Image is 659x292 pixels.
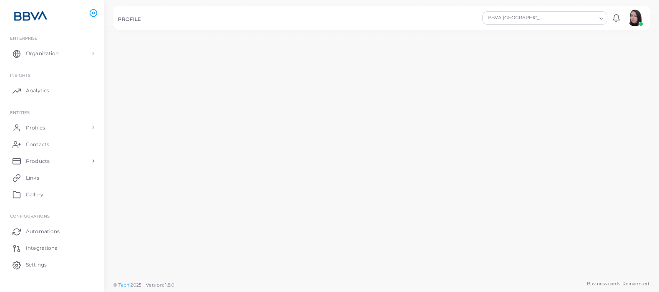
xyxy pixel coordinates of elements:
[10,110,30,115] span: ENTITIES
[624,10,645,26] a: avatar
[118,16,141,22] h5: PROFILE
[6,119,98,136] a: Profiles
[26,124,45,132] span: Profiles
[26,87,49,94] span: Analytics
[26,244,57,252] span: Integrations
[6,240,98,256] a: Integrations
[6,169,98,186] a: Links
[113,282,174,289] span: ©
[10,36,38,41] span: Enterprise
[6,45,98,62] a: Organization
[10,213,50,218] span: Configurations
[26,261,47,269] span: Settings
[8,8,54,23] img: logo
[548,13,596,23] input: Search for option
[118,282,131,288] a: Tapni
[6,152,98,169] a: Products
[146,282,175,288] span: Version: 1.8.0
[6,82,98,99] a: Analytics
[26,174,39,182] span: Links
[487,14,547,22] span: BBVA [GEOGRAPHIC_DATA]
[482,11,607,25] div: Search for option
[26,228,60,235] span: Automations
[26,191,43,198] span: Gallery
[26,141,49,148] span: Contacts
[26,50,59,57] span: Organization
[130,282,141,289] span: 2025
[6,256,98,273] a: Settings
[6,223,98,240] a: Automations
[6,186,98,203] a: Gallery
[587,280,650,287] span: Business cards. Reinvented.
[10,73,30,78] span: INSIGHTS
[6,136,98,152] a: Contacts
[26,157,50,165] span: Products
[626,10,643,26] img: avatar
